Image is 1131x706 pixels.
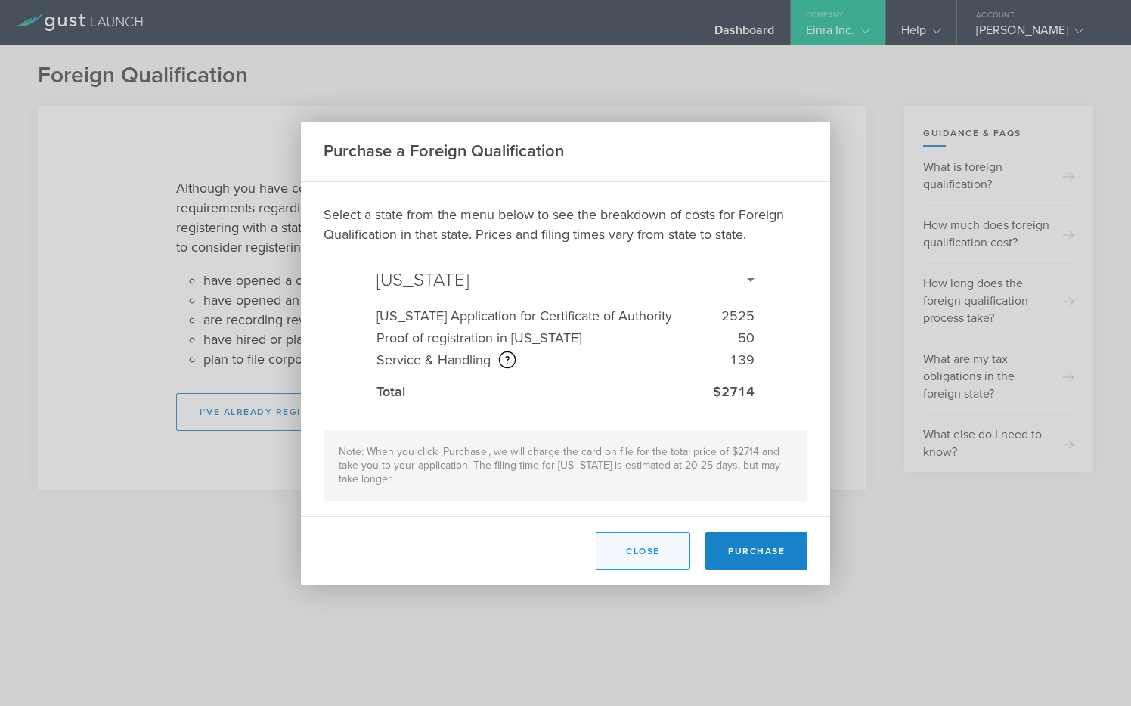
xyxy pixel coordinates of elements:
button: Purchase [705,532,807,570]
iframe: Chat Widget [1055,633,1131,706]
p: Select a state from the menu below to see the breakdown of costs for Foreign Qualification in tha... [324,205,807,244]
div: Service & Handling [376,349,730,371]
div: Note: When you click 'Purchase', we will charge the card on file for the total price of $2714 and... [324,430,807,501]
div: $2714 [713,381,755,403]
div: Total [376,381,713,403]
h2: Purchase a Foreign Qualification [324,141,564,163]
div: [US_STATE] Application for Certificate of Authority [376,305,721,327]
button: Close [596,532,690,570]
div: Proof of registration in [US_STATE] [376,327,738,349]
div: 50 [738,327,755,349]
div: 2525 [721,305,755,327]
div: 139 [730,349,755,371]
